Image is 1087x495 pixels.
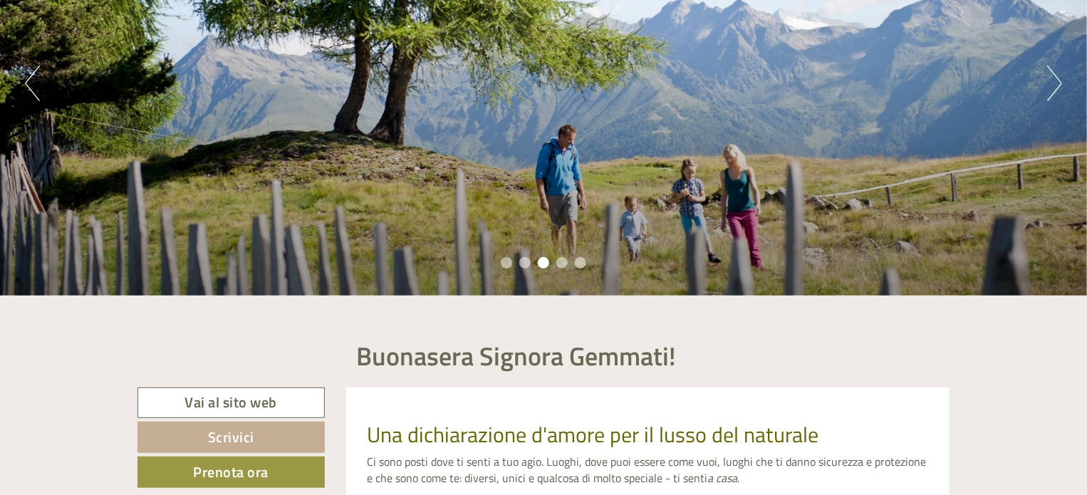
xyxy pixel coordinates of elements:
div: Buon giorno, come possiamo aiutarla? [11,38,212,82]
a: Scrivici [137,422,325,453]
em: a [708,469,714,486]
div: domenica [245,11,317,35]
div: [GEOGRAPHIC_DATA] [21,41,205,53]
em: casa [717,469,738,486]
button: Next [1047,66,1062,101]
a: Prenota ora [137,457,325,488]
a: Vai al sito web [137,387,325,418]
h1: Buonasera Signora Gemmati! [357,342,677,370]
p: Ci sono posti dove ti senti a tuo agio. Luoghi, dove puoi essere come vuoi, luoghi che ti danno s... [368,454,929,486]
button: Invia [487,369,562,400]
button: Previous [25,66,40,101]
small: 19:47 [21,69,205,79]
span: Una dichiarazione d'amore per il lusso del naturale [368,418,819,451]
